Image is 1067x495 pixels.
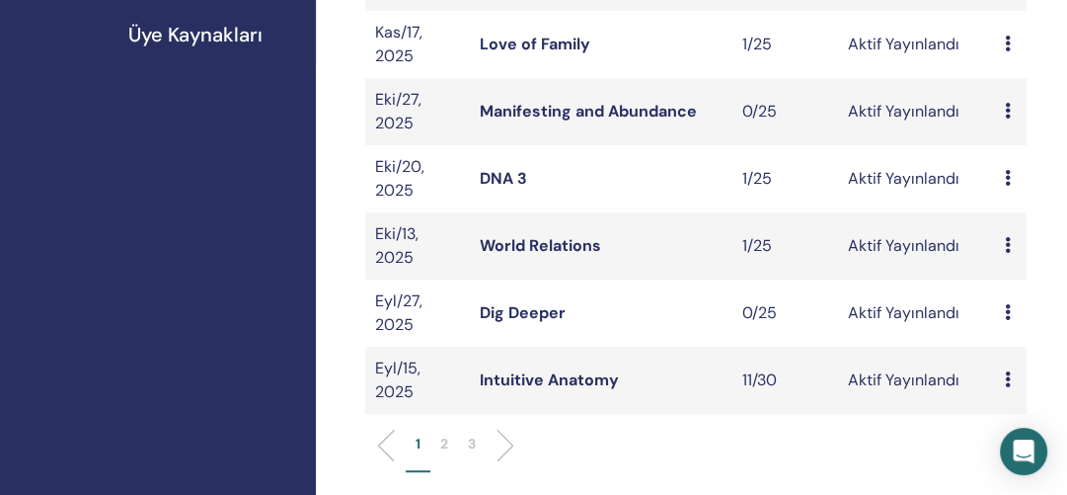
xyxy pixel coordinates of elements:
td: Eyl/27, 2025 [365,280,470,347]
a: Intuitive Anatomy [480,370,619,390]
td: Eki/20, 2025 [365,145,470,212]
a: Dig Deeper [480,302,566,323]
a: World Relations [480,235,601,256]
div: Open Intercom Messenger [1000,428,1047,475]
td: Aktif Yayınlandı [838,145,996,212]
td: Aktif Yayınlandı [838,212,996,280]
td: Kas/17, 2025 [365,11,470,78]
td: 1/25 [732,145,837,212]
p: 2 [440,434,448,454]
a: Love of Family [480,34,590,54]
td: 0/25 [732,78,837,145]
td: Eyl/15, 2025 [365,347,470,414]
td: 1/25 [732,212,837,280]
td: 11/30 [732,347,837,414]
td: Eki/27, 2025 [365,78,470,145]
td: Aktif Yayınlandı [838,78,996,145]
p: 3 [468,434,476,454]
p: 1 [416,434,420,454]
td: Eki/13, 2025 [365,212,470,280]
a: DNA 3 [480,168,527,189]
td: 0/25 [732,280,837,347]
td: Aktif Yayınlandı [838,280,996,347]
a: Manifesting and Abundance [480,101,697,122]
span: Üye Kaynakları [128,20,263,49]
td: Aktif Yayınlandı [838,11,996,78]
td: 1/25 [732,11,837,78]
td: Aktif Yayınlandı [838,347,996,414]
